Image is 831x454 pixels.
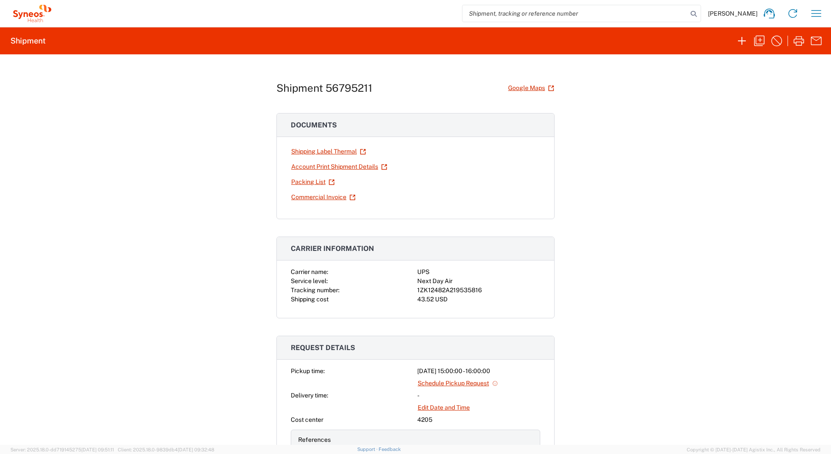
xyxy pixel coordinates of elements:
div: Project [298,444,414,454]
a: Google Maps [508,80,555,96]
span: Pickup time: [291,367,325,374]
div: 1ZK12482A219535816 [417,286,540,295]
span: [PERSON_NAME] [708,10,758,17]
a: Schedule Pickup Request [417,376,499,391]
span: Shipping cost [291,296,329,303]
span: Carrier name: [291,268,328,275]
span: Cost center [291,416,323,423]
a: Support [357,447,379,452]
span: Server: 2025.18.0-dd719145275 [10,447,114,452]
div: Next Day Air [417,277,540,286]
span: Documents [291,121,337,129]
div: UPS [417,267,540,277]
a: Packing List [291,174,335,190]
span: Tracking number: [291,287,339,294]
div: - [417,391,540,400]
span: [DATE] 09:51:11 [81,447,114,452]
a: Commercial Invoice [291,190,356,205]
a: Edit Date and Time [417,400,470,415]
span: Delivery time: [291,392,328,399]
span: Client: 2025.18.0-9839db4 [118,447,214,452]
input: Shipment, tracking or reference number [462,5,688,22]
div: 43.52 USD [417,295,540,304]
span: Carrier information [291,244,374,253]
div: 7162 [417,444,533,454]
div: 4205 [417,415,540,424]
a: Feedback [379,447,401,452]
span: Copyright © [DATE]-[DATE] Agistix Inc., All Rights Reserved [687,446,821,454]
div: [DATE] 15:00:00 - 16:00:00 [417,367,540,376]
a: Shipping Label Thermal [291,144,366,159]
span: References [298,436,331,443]
span: Request details [291,344,355,352]
h2: Shipment [10,36,46,46]
a: Account Print Shipment Details [291,159,388,174]
span: Service level: [291,277,328,284]
span: [DATE] 09:32:48 [178,447,214,452]
h1: Shipment 56795211 [276,82,372,94]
